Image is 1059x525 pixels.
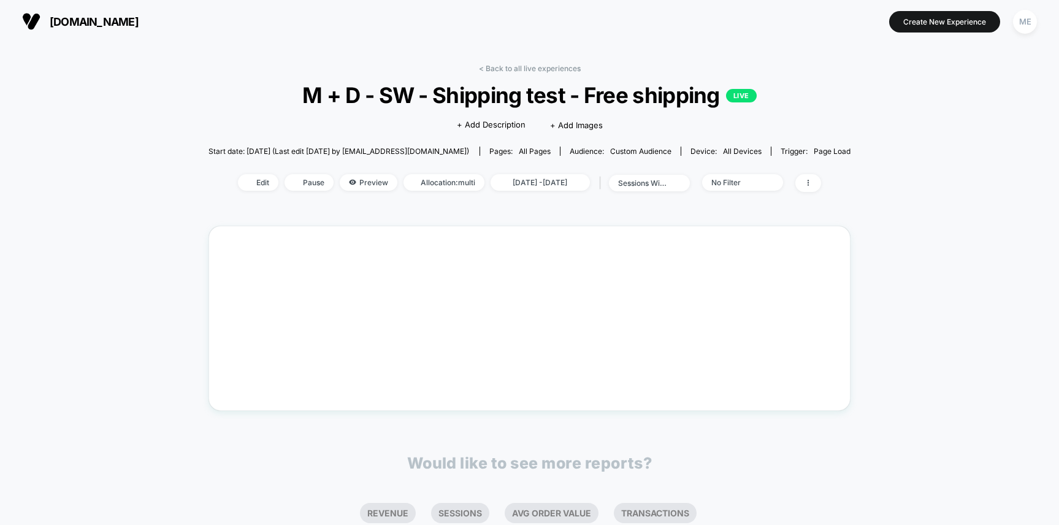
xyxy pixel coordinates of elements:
[18,12,142,31] button: [DOMAIN_NAME]
[431,503,489,523] li: Sessions
[340,174,397,191] span: Preview
[505,503,598,523] li: Avg Order Value
[285,174,334,191] span: Pause
[889,11,1000,33] button: Create New Experience
[596,174,609,192] span: |
[814,147,851,156] span: Page Load
[618,178,667,188] div: sessions with impression
[360,503,416,523] li: Revenue
[208,147,469,156] span: Start date: [DATE] (Last edit [DATE] by [EMAIL_ADDRESS][DOMAIN_NAME])
[479,64,581,73] a: < Back to all live experiences
[407,454,652,472] p: Would like to see more reports?
[491,174,590,191] span: [DATE] - [DATE]
[519,147,551,156] span: all pages
[711,178,760,187] div: No Filter
[489,147,551,156] div: Pages:
[614,503,697,523] li: Transactions
[238,174,278,191] span: Edit
[1009,9,1041,34] button: ME
[240,82,819,108] span: M + D - SW - Shipping test - Free shipping
[610,147,671,156] span: Custom Audience
[22,12,40,31] img: Visually logo
[726,89,757,102] p: LIVE
[550,120,603,130] span: + Add Images
[457,119,526,131] span: + Add Description
[570,147,671,156] div: Audience:
[1013,10,1037,34] div: ME
[50,15,139,28] span: [DOMAIN_NAME]
[681,147,771,156] span: Device:
[781,147,851,156] div: Trigger:
[723,147,762,156] span: all devices
[403,174,484,191] span: Allocation: multi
